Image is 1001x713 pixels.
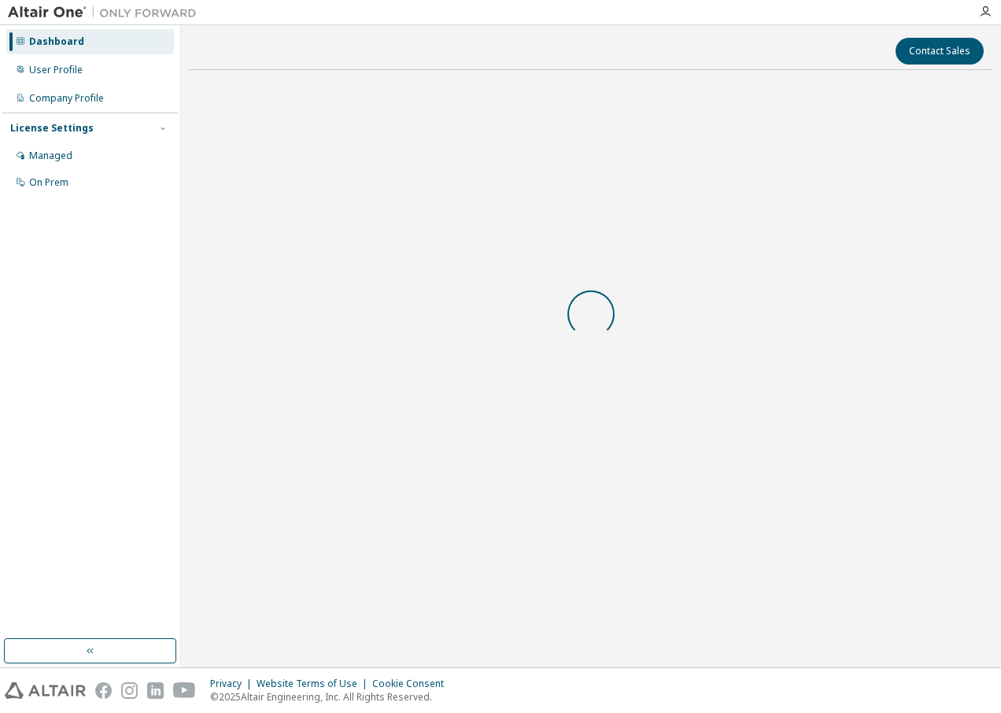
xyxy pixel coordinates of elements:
button: Contact Sales [896,38,984,65]
img: instagram.svg [121,682,138,699]
div: Website Terms of Use [257,678,372,690]
div: Privacy [210,678,257,690]
p: © 2025 Altair Engineering, Inc. All Rights Reserved. [210,690,453,704]
div: Company Profile [29,92,104,105]
div: License Settings [10,122,94,135]
img: altair_logo.svg [5,682,86,699]
img: linkedin.svg [147,682,164,699]
div: User Profile [29,64,83,76]
img: Altair One [8,5,205,20]
img: facebook.svg [95,682,112,699]
div: On Prem [29,176,68,189]
img: youtube.svg [173,682,196,699]
div: Managed [29,150,72,162]
div: Cookie Consent [372,678,453,690]
div: Dashboard [29,35,84,48]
